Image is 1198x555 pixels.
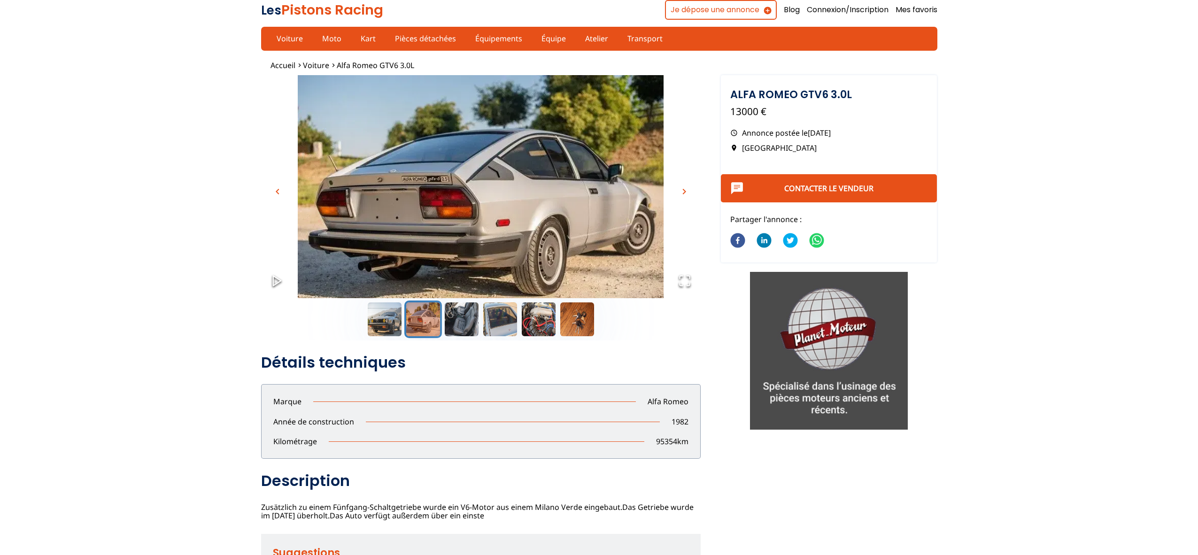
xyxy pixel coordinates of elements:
a: Alfa Romeo GTV6 3.0L [337,60,414,70]
span: Les [261,2,281,19]
button: Go to Slide 6 [558,301,596,338]
button: Play or Pause Slideshow [261,265,293,298]
button: Go to Slide 5 [520,301,557,338]
a: Accueil [271,60,295,70]
a: Atelier [579,31,614,46]
p: 13000 € [730,105,928,118]
button: Go to Slide 1 [366,301,403,338]
a: Transport [621,31,669,46]
p: [GEOGRAPHIC_DATA] [730,143,928,153]
p: Kilométrage [262,436,329,447]
p: Marque [262,396,313,407]
button: facebook [730,227,745,255]
button: Open Fullscreen [669,265,701,298]
a: Contacter le vendeur [784,183,873,193]
div: Thumbnail Navigation [261,301,701,338]
button: linkedin [757,227,772,255]
button: Go to Slide 3 [443,301,480,338]
h2: Description [261,471,701,490]
span: chevron_right [679,186,690,197]
h1: Alfa Romeo GTV6 3.0L [730,89,928,100]
button: Go to Slide 2 [404,301,442,338]
a: Équipe [535,31,572,46]
a: Mes favoris [896,5,937,15]
a: Voiture [271,31,309,46]
a: Moto [316,31,348,46]
button: whatsapp [809,227,824,255]
a: Pièces détachées [389,31,462,46]
a: Connexion/Inscription [807,5,889,15]
button: chevron_left [271,185,285,199]
p: Annonce postée le [DATE] [730,128,928,138]
p: Partager l'annonce : [730,214,928,224]
a: Blog [784,5,800,15]
span: chevron_left [272,186,283,197]
button: chevron_right [677,185,691,199]
p: Année de construction [262,416,366,427]
div: Zusätzlich zu einem Fünfgang-Schaltgetriebe wurde ein V6-Motor aus einem Milano Verde eingebaut.D... [261,353,701,520]
button: Contacter le vendeur [721,174,937,202]
a: Voiture [303,60,329,70]
a: Kart [355,31,382,46]
h2: Détails techniques [261,353,701,372]
button: twitter [783,227,798,255]
p: 95354 km [644,436,700,447]
a: LesPistons Racing [261,0,383,19]
a: Équipements [469,31,528,46]
p: Alfa Romeo [636,396,700,407]
button: Go to Slide 4 [481,301,519,338]
p: 1982 [660,416,700,427]
div: Go to Slide 2 [261,75,701,298]
img: image [261,75,701,319]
